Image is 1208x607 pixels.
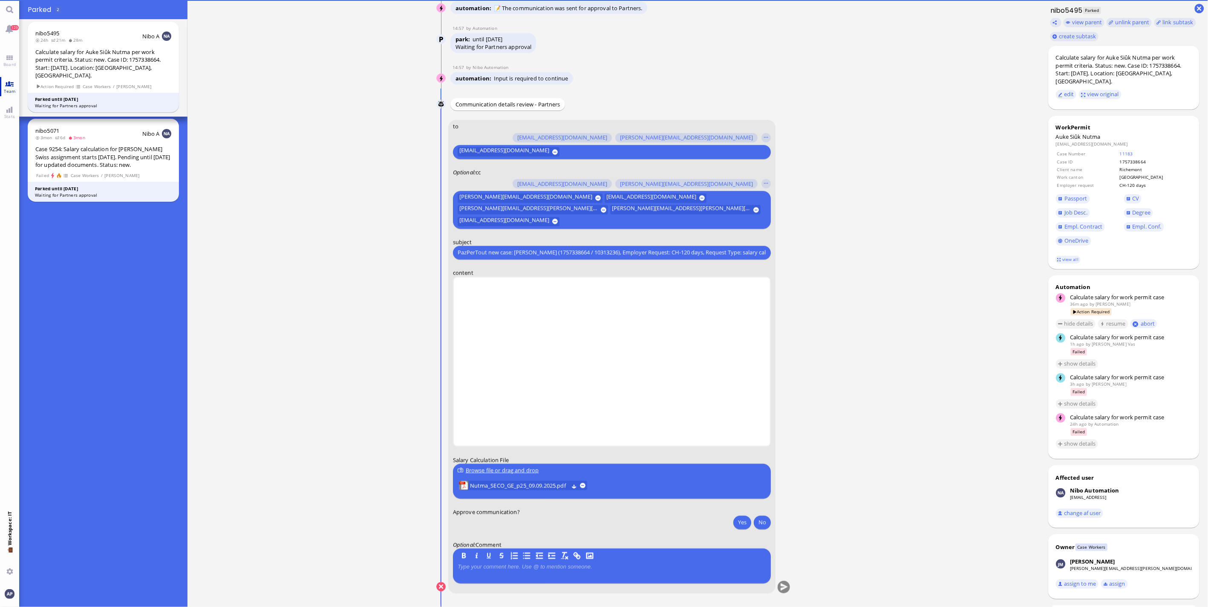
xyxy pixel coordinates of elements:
[11,25,19,30] span: 129
[437,4,446,13] img: Nibo Automation
[1056,141,1192,147] dd: [EMAIL_ADDRESS][DOMAIN_NAME]
[82,83,111,90] span: Case Workers
[494,4,643,12] span: 📝 The communication was sent for approval to Partners.
[459,481,587,490] lob-view: Nutma_SECO_GE_p25_09.09.2025.pdf
[571,483,577,488] button: Download Nutma_SECO_GE_p25_09.09.2025.pdf
[453,238,472,246] span: subject
[470,481,568,490] span: Nutma_SECO_GE_p25_09.09.2025.pdf
[473,64,508,70] span: automation@nibo.ai
[162,129,171,138] img: NA
[162,31,171,41] img: NA
[1048,6,1083,15] h1: nibo5495
[1071,428,1087,435] span: Failed
[1098,319,1128,329] button: resume
[454,278,770,446] iframe: Rich Text Area
[1056,133,1081,140] span: Auke Siûk
[68,135,88,140] span: 3mon
[476,541,502,549] span: Comment
[36,172,49,179] span: Failed
[456,43,532,51] div: Waiting for Partners approval
[1064,195,1087,202] span: Passport
[70,172,99,179] span: Case Workers
[1071,388,1087,395] span: Failed
[35,103,172,109] div: Waiting for Partners approval
[611,205,761,215] button: [PERSON_NAME][EMAIL_ADDRESS][PERSON_NAME][DOMAIN_NAME]
[453,269,473,276] span: content
[1070,301,1088,307] span: 36m ago
[35,135,55,140] span: 3mon
[36,83,74,90] span: Action Required
[1095,421,1119,427] span: automation@bluelakelegal.com
[2,113,17,119] span: Stats
[1082,133,1101,140] span: Nutma
[458,193,603,203] button: [PERSON_NAME][EMAIL_ADDRESS][DOMAIN_NAME]
[456,74,494,82] span: automation
[453,169,476,176] em: :
[476,169,481,176] span: cc
[459,217,549,226] span: [EMAIL_ADDRESS][DOMAIN_NAME]
[1056,283,1192,291] div: Automation
[28,5,54,14] span: Parked
[1070,341,1084,347] span: 1h ago
[35,29,59,37] a: nibo5495
[456,35,473,43] span: park
[497,551,506,561] button: S
[1064,18,1104,27] button: view parent
[35,192,172,198] div: Waiting for Partners approval
[466,25,473,31] span: by
[1119,174,1191,180] td: [GEOGRAPHIC_DATA]
[1056,54,1192,85] div: Calculate salary for Auke Siûk Nutma per work permit criteria. Status: new. Case ID: 1757338664. ...
[733,515,751,529] button: Yes
[1070,421,1087,427] span: 24h ago
[453,25,466,31] span: 14:57
[1119,158,1191,165] td: 1757338664
[1056,222,1105,232] a: Empl. Contract
[104,172,140,179] span: [PERSON_NAME]
[142,130,160,137] span: Nibo A
[1120,151,1133,157] a: 11183
[2,88,18,94] span: Team
[1056,579,1099,589] button: assign to me
[1,61,18,67] span: Board
[1124,222,1164,232] a: Empl. Conf.
[1057,174,1119,180] td: Work canton
[606,193,696,203] span: [EMAIL_ADDRESS][DOMAIN_NAME]
[1056,543,1075,551] div: Owner
[453,169,474,176] span: Optional
[453,64,466,70] span: 14:57
[1070,487,1119,494] div: Nibo Automation
[1070,413,1192,421] div: Calculate salary for work permit case
[1088,421,1093,427] span: by
[453,541,474,549] span: Optional
[436,582,446,592] button: Cancel
[458,205,608,215] button: [PERSON_NAME][EMAIL_ADDRESS][PERSON_NAME][DOMAIN_NAME]
[1086,381,1090,387] span: by
[35,145,171,169] div: Case 9254: Salary calculation for [PERSON_NAME] Swiss assignment starts [DATE]. Pending until [DA...
[1057,182,1119,189] td: Employer request
[456,4,494,12] span: automation
[5,589,14,598] img: You
[458,147,559,157] button: [EMAIL_ADDRESS][DOMAIN_NAME]
[605,193,707,203] button: [EMAIL_ADDRESS][DOMAIN_NAME]
[1086,341,1090,347] span: by
[68,37,85,43] span: 28m
[1056,399,1098,409] button: show details
[35,127,59,135] a: nibo5071
[754,515,771,529] button: No
[1056,474,1094,481] div: Affected user
[459,193,592,203] span: [PERSON_NAME][EMAIL_ADDRESS][DOMAIN_NAME]
[513,133,612,143] button: [EMAIL_ADDRESS][DOMAIN_NAME]
[1070,293,1192,301] div: Calculate salary for work permit case
[55,135,68,140] span: 6d
[1064,223,1103,230] span: Empl. Contract
[35,37,51,43] span: 24h
[615,179,758,189] button: [PERSON_NAME][EMAIL_ADDRESS][DOMAIN_NAME]
[620,135,753,141] span: [PERSON_NAME][EMAIL_ADDRESS][DOMAIN_NAME]
[1070,373,1192,381] div: Calculate salary for work permit case
[1055,256,1080,263] a: view all
[466,64,473,70] span: by
[1092,381,1127,387] span: janet.mathews@bluelakelegal.com
[1079,90,1122,99] button: view original
[51,37,68,43] span: 21m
